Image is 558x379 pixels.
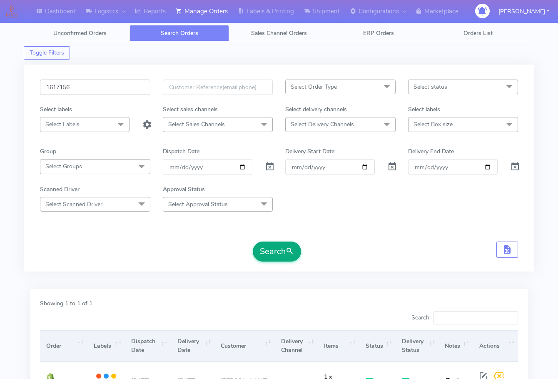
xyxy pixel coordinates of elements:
th: Dispatch Date: activate to sort column ascending [125,330,171,362]
ul: Tabs [30,25,528,41]
span: Unconfirmed Orders [53,29,107,37]
span: Select Approval Status [168,200,228,208]
label: Select sales channels [163,105,218,114]
th: Actions: activate to sort column ascending [473,330,518,362]
span: Sales Channel Orders [251,29,307,37]
span: Select Groups [45,162,82,170]
label: Dispatch Date [163,147,199,156]
th: Customer: activate to sort column ascending [214,330,274,362]
th: Delivery Channel: activate to sort column ascending [275,330,318,362]
th: Labels: activate to sort column ascending [87,330,125,362]
button: Search [253,242,301,262]
th: Order: activate to sort column ascending [40,330,87,362]
input: Customer Reference(email,phone) [163,80,273,95]
label: Search: [411,311,518,324]
span: Select Delivery Channels [291,120,354,128]
label: Delivery Start Date [285,147,334,156]
th: Delivery Status: activate to sort column ascending [396,330,438,362]
label: Select labels [408,105,440,114]
button: Toggle Filters [24,46,70,60]
span: Select Labels [45,120,80,128]
th: Status: activate to sort column ascending [359,330,396,362]
span: Select Scanned Driver [45,200,102,208]
button: [PERSON_NAME] [492,3,556,20]
label: Delivery End Date [408,147,454,156]
th: Items: activate to sort column ascending [318,330,359,362]
span: Search Orders [161,29,198,37]
label: Approval Status [163,185,205,194]
th: Delivery Date: activate to sort column ascending [171,330,215,362]
label: Select labels [40,105,72,114]
th: Notes: activate to sort column ascending [438,330,473,362]
span: Select Box size [414,120,453,128]
label: Scanned Driver [40,185,80,194]
label: Group [40,147,56,156]
span: ERP Orders [363,29,394,37]
label: Select delivery channels [285,105,347,114]
span: Select Sales Channels [168,120,225,128]
span: Select status [414,83,447,91]
input: Order Id [40,80,150,95]
input: Search: [433,311,518,324]
span: Select Order Type [291,83,337,91]
span: Orders List [463,29,493,37]
label: Showing 1 to 1 of 1 [40,299,92,308]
